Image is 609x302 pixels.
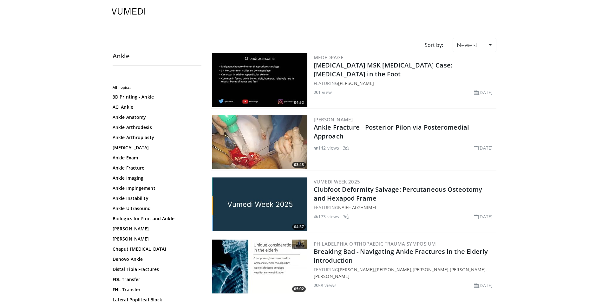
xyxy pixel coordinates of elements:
a: FDL Transfer [113,276,198,283]
img: e384fb8a-f4bd-410d-a5b4-472c618d94ed.300x170_q85_crop-smart_upscale.jpg [212,115,307,169]
a: 05:02 [212,240,307,293]
li: [DATE] [474,145,493,151]
a: Ankle Imaging [113,175,198,181]
a: [MEDICAL_DATA] [113,145,198,151]
a: Ankle Arthrodesis [113,124,198,131]
span: 03:43 [292,162,306,168]
a: [PERSON_NAME] [338,80,374,86]
span: 04:52 [292,100,306,106]
a: [PERSON_NAME] [314,116,353,123]
li: 1 view [314,89,332,96]
span: 05:02 [292,286,306,292]
a: Ankle Anatomy [113,114,198,120]
a: [PERSON_NAME] [314,273,350,279]
img: VuMedi Logo [112,8,145,15]
a: [MEDICAL_DATA] MSK [MEDICAL_DATA] Case: [MEDICAL_DATA] in the Foot [314,61,452,78]
a: Clubfoot Deformity Salvage: Percutaneous Osteotomy and Hexapod Frame [314,185,482,202]
a: Ankle Impingement [113,185,198,191]
a: Distal Tibia Fractures [113,266,198,273]
a: Ankle Ultrasound [113,205,198,212]
div: FEATURING [314,80,495,87]
a: FHL Transfer [113,286,198,293]
a: Ankle Exam [113,155,198,161]
div: FEATURING , , , , [314,266,495,280]
a: [PERSON_NAME] [375,267,411,273]
a: Newest [453,38,496,52]
li: 3 [343,145,349,151]
a: Biologics for Foot and Ankle [113,215,198,222]
a: Ankle Fracture - Posterior Pilon via Posteromedial Approach [314,123,469,140]
img: c603581b-3a15-4de0-91c2-0af8cc7fb7e6.300x170_q85_crop-smart_upscale.jpg [212,240,307,293]
a: 04:52 [212,53,307,107]
a: Philadelphia Orthopaedic Trauma Symposium [314,241,436,247]
a: Chaput [MEDICAL_DATA] [113,246,198,252]
a: [PERSON_NAME] [413,267,449,273]
a: [PERSON_NAME] [450,267,486,273]
li: 7 [343,213,349,220]
a: [PERSON_NAME] [338,267,374,273]
li: [DATE] [474,89,493,96]
a: Denovo Ankle [113,256,198,262]
h2: Ankle [113,52,201,60]
li: [DATE] [474,213,493,220]
a: Ankle Arthroplasty [113,134,198,141]
a: Ankle Fracture [113,165,198,171]
a: ACI Ankle [113,104,198,110]
img: a9418d07-dabf-4449-af5c-d7d36032783d.300x170_q85_crop-smart_upscale.jpg [212,53,307,107]
span: 04:37 [292,224,306,230]
h2: All Topics: [113,85,200,90]
a: 04:37 [212,177,307,231]
a: 3D Printing - Ankle [113,94,198,100]
a: 03:43 [212,115,307,169]
a: Naief Alghnimei [338,204,377,210]
img: eac686f8-b057-4449-a6dc-a95ca058fbc7.jpg.300x170_q85_crop-smart_upscale.jpg [212,177,307,231]
div: FEATURING [314,204,495,211]
li: 58 views [314,282,337,289]
li: [DATE] [474,282,493,289]
a: Vumedi Week 2025 [314,178,360,185]
a: [PERSON_NAME] [113,236,198,242]
a: Ankle Instability [113,195,198,202]
a: Breaking Bad - Navigating Ankle Fractures in the Elderly Introduction [314,247,488,265]
a: [PERSON_NAME] [113,226,198,232]
a: MedEdPage [314,54,344,61]
li: 142 views [314,145,339,151]
li: 173 views [314,213,339,220]
div: Sort by: [420,38,448,52]
span: Newest [457,41,478,49]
